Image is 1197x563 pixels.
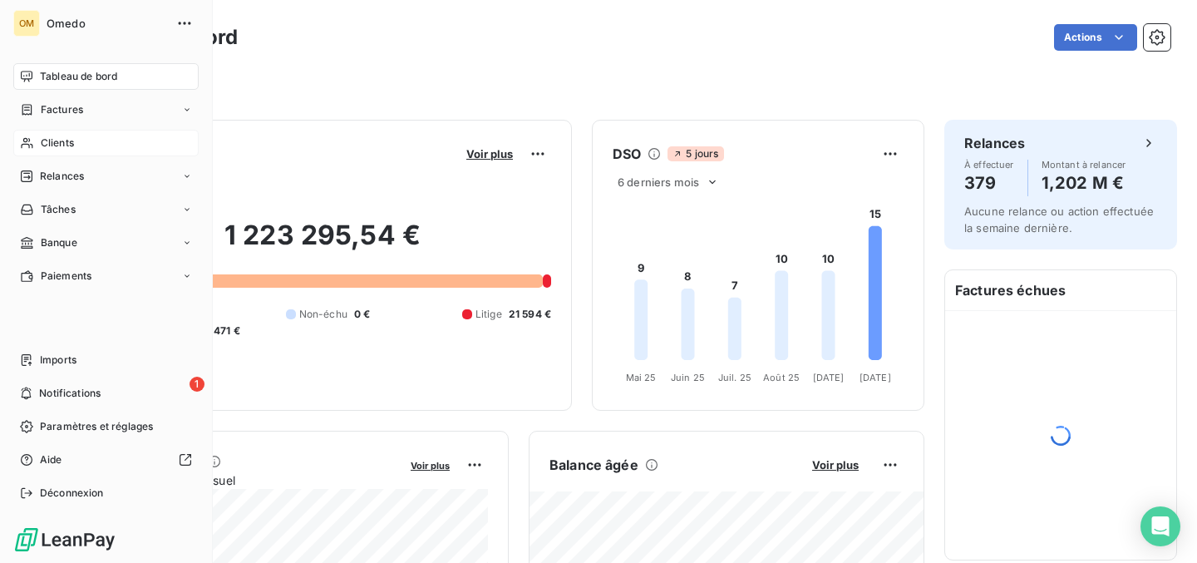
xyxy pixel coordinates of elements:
span: 6 derniers mois [618,175,699,189]
h6: Factures échues [945,270,1176,310]
span: -471 € [209,323,240,338]
span: Tâches [41,202,76,217]
div: Open Intercom Messenger [1140,506,1180,546]
button: Actions [1054,24,1137,51]
span: À effectuer [964,160,1014,170]
span: Montant à relancer [1042,160,1126,170]
h6: Relances [964,133,1025,153]
span: Paiements [41,269,91,284]
span: Aucune relance ou action effectuée la semaine dernière. [964,205,1154,235]
button: Voir plus [406,457,455,472]
h6: DSO [613,144,641,164]
tspan: Juin 25 [671,372,705,383]
span: Chiffre d'affaires mensuel [94,472,399,489]
tspan: [DATE] [860,372,891,383]
div: OM [13,10,40,37]
span: 21 594 € [509,307,551,322]
span: Litige [475,307,502,322]
tspan: [DATE] [813,372,845,383]
tspan: Mai 25 [626,372,657,383]
h6: Balance âgée [549,455,638,475]
a: Aide [13,447,199,473]
span: Aide [40,452,62,467]
span: 0 € [354,307,370,322]
span: Clients [41,136,74,151]
img: Logo LeanPay [13,526,116,553]
span: 1 [190,377,204,392]
h4: 1,202 M € [1042,170,1126,196]
span: Non-échu [299,307,347,322]
span: Notifications [39,386,101,401]
span: Omedo [47,17,166,30]
span: Banque [41,235,77,250]
span: Voir plus [466,147,513,161]
span: Paramètres et réglages [40,419,153,434]
span: Voir plus [411,460,450,472]
tspan: Juil. 25 [718,372,751,383]
button: Voir plus [461,146,518,161]
span: Tableau de bord [40,69,117,84]
span: Relances [40,169,84,184]
button: Voir plus [807,457,864,472]
span: Imports [40,353,76,368]
h2: 1 223 295,54 € [94,219,551,269]
span: Voir plus [812,458,859,472]
span: Déconnexion [40,486,104,501]
tspan: Août 25 [763,372,800,383]
span: Factures [41,102,83,117]
span: 5 jours [667,146,723,161]
h4: 379 [964,170,1014,196]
